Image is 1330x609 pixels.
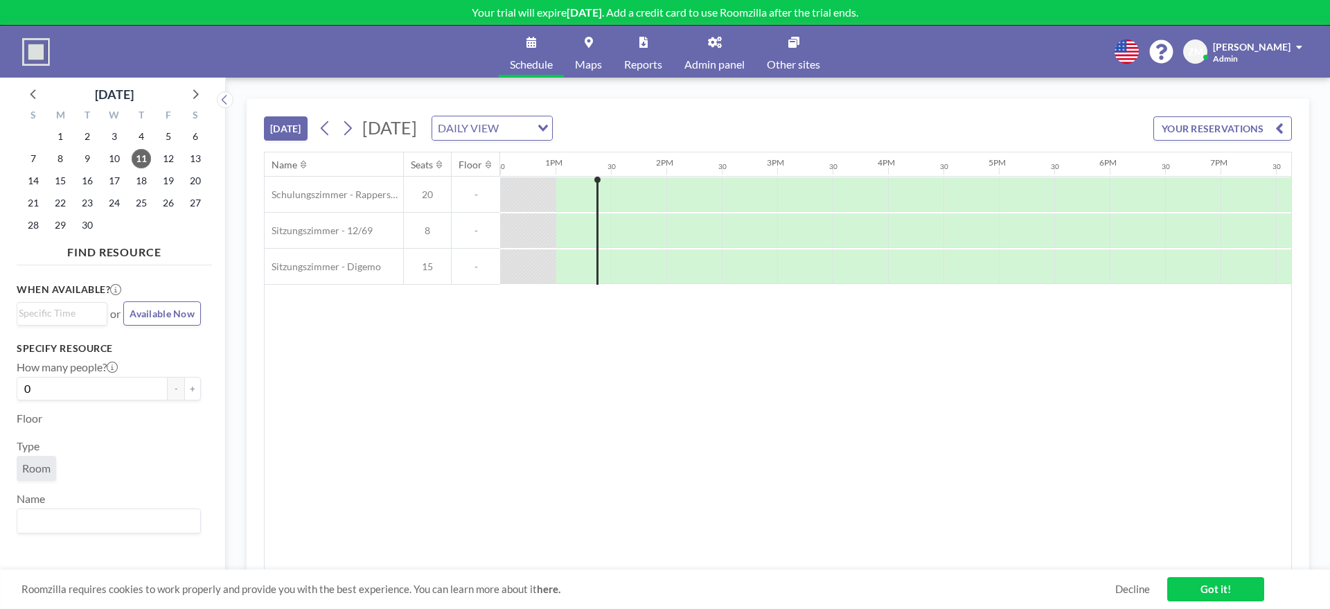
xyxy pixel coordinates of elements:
span: Schedule [510,59,553,70]
div: 30 [829,162,837,171]
a: Got it! [1167,577,1264,601]
div: Seats [411,159,433,171]
span: Available Now [130,308,195,319]
span: Monday, September 1, 2025 [51,127,70,146]
div: Search for option [432,116,552,140]
span: Saturday, September 13, 2025 [186,149,205,168]
h3: Specify resource [17,342,201,355]
label: How many people? [17,360,118,374]
span: Admin [1213,53,1238,64]
img: organization-logo [22,38,50,66]
button: + [184,377,201,400]
div: Search for option [17,509,200,533]
input: Search for option [19,512,193,530]
div: 7PM [1210,157,1227,168]
div: W [101,107,128,125]
a: Decline [1115,583,1150,596]
span: Other sites [767,59,820,70]
span: Sunday, September 28, 2025 [24,215,43,235]
div: 4PM [878,157,895,168]
span: Sunday, September 14, 2025 [24,171,43,191]
span: Maps [575,59,602,70]
div: 30 [1273,162,1281,171]
label: Floor [17,412,42,425]
div: 30 [608,162,616,171]
span: Sunday, September 7, 2025 [24,149,43,168]
input: Search for option [19,306,99,321]
div: 3PM [767,157,784,168]
span: Saturday, September 27, 2025 [186,193,205,213]
div: S [20,107,47,125]
label: Name [17,492,45,506]
div: 30 [1051,162,1059,171]
span: Monday, September 22, 2025 [51,193,70,213]
span: Monday, September 8, 2025 [51,149,70,168]
span: Tuesday, September 9, 2025 [78,149,97,168]
button: [DATE] [264,116,308,141]
span: Tuesday, September 30, 2025 [78,215,97,235]
span: or [110,307,121,321]
span: 8 [404,224,451,237]
span: Wednesday, September 3, 2025 [105,127,124,146]
input: Search for option [503,119,529,137]
span: Reports [624,59,662,70]
div: 30 [497,162,505,171]
span: [PERSON_NAME] [1213,41,1291,53]
div: T [127,107,154,125]
span: Thursday, September 18, 2025 [132,171,151,191]
span: Sitzungszimmer - 12/69 [265,224,373,237]
div: T [74,107,101,125]
span: Friday, September 26, 2025 [159,193,178,213]
span: Room [22,461,51,475]
div: S [181,107,209,125]
span: Wednesday, September 17, 2025 [105,171,124,191]
b: [DATE] [567,6,602,19]
span: DAILY VIEW [435,119,502,137]
div: Search for option [17,303,107,324]
div: 5PM [988,157,1006,168]
div: M [47,107,74,125]
div: F [154,107,181,125]
span: Thursday, September 25, 2025 [132,193,151,213]
span: Admin panel [684,59,745,70]
div: 30 [940,162,948,171]
span: [DATE] [362,117,417,138]
span: Tuesday, September 16, 2025 [78,171,97,191]
button: - [168,377,184,400]
span: Schulungszimmer - Rapperswil [265,188,403,201]
span: Monday, September 29, 2025 [51,215,70,235]
div: 2PM [656,157,673,168]
span: Thursday, September 4, 2025 [132,127,151,146]
span: Thursday, September 11, 2025 [132,149,151,168]
span: ZM [1188,46,1203,58]
span: Friday, September 19, 2025 [159,171,178,191]
div: Floor [459,159,482,171]
span: 20 [404,188,451,201]
a: here. [537,583,560,595]
div: [DATE] [95,85,134,104]
span: - [452,188,500,201]
div: 30 [718,162,727,171]
span: - [452,261,500,273]
span: Tuesday, September 2, 2025 [78,127,97,146]
span: Monday, September 15, 2025 [51,171,70,191]
span: Wednesday, September 10, 2025 [105,149,124,168]
span: 15 [404,261,451,273]
a: Other sites [756,26,831,78]
span: Roomzilla requires cookies to work properly and provide you with the best experience. You can lea... [21,583,1115,596]
div: 1PM [545,157,562,168]
div: 30 [1162,162,1170,171]
a: Maps [564,26,613,78]
label: Type [17,439,39,453]
span: Wednesday, September 24, 2025 [105,193,124,213]
span: Sitzungszimmer - Digemo [265,261,381,273]
div: 6PM [1099,157,1117,168]
a: Admin panel [673,26,756,78]
span: Friday, September 5, 2025 [159,127,178,146]
button: YOUR RESERVATIONS [1153,116,1292,141]
span: - [452,224,500,237]
button: Available Now [123,301,201,326]
a: Reports [613,26,673,78]
span: Saturday, September 20, 2025 [186,171,205,191]
span: Saturday, September 6, 2025 [186,127,205,146]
